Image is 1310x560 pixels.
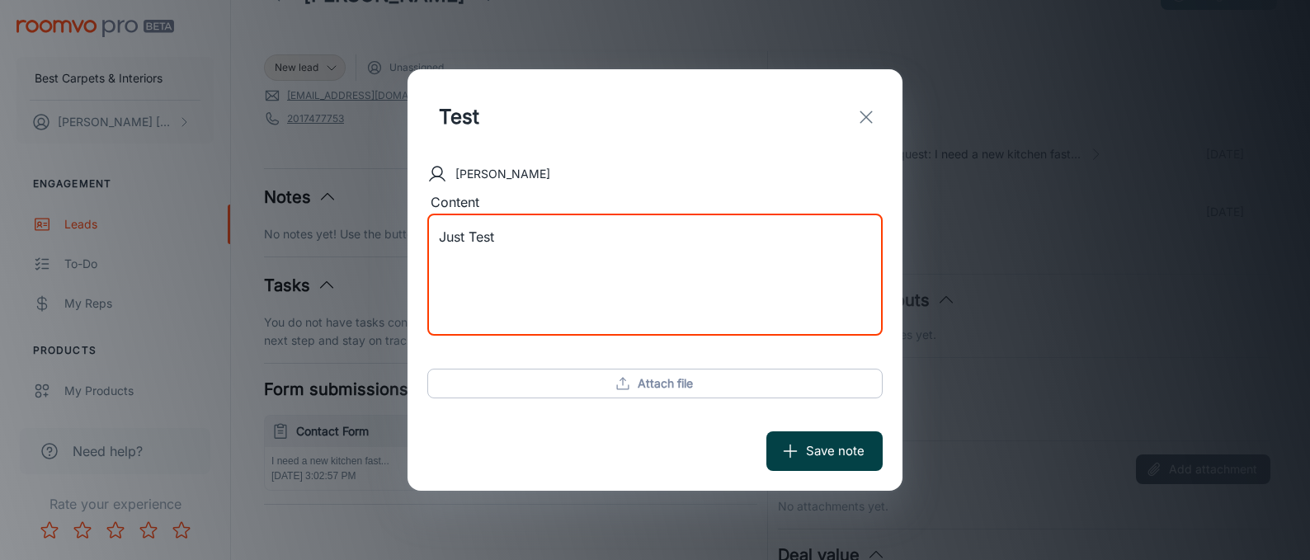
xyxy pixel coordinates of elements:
textarea: Just Test [439,228,871,322]
button: Save note [766,431,883,471]
button: exit [850,101,883,134]
input: Title [427,89,760,145]
p: [PERSON_NAME] [455,165,550,183]
div: Content [427,192,883,214]
button: Attach file [427,369,883,398]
